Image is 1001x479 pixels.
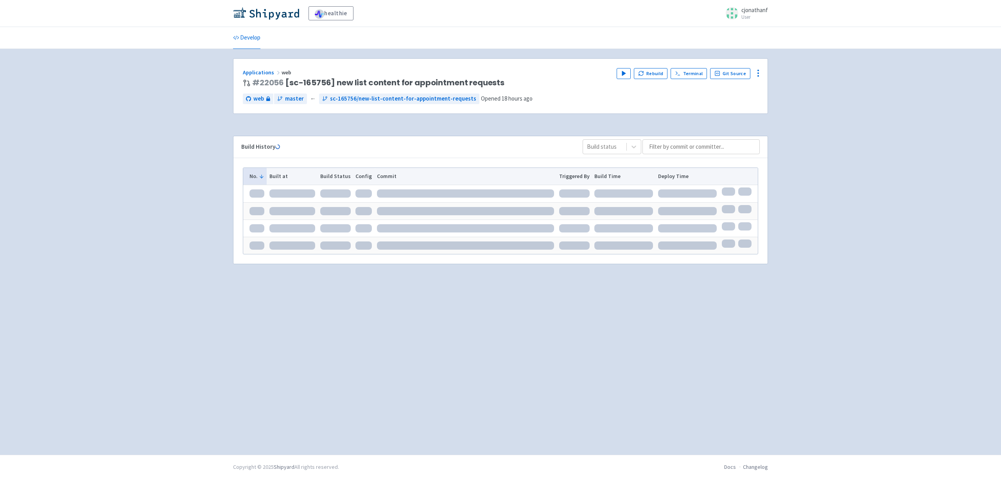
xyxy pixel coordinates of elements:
a: cjonathanf User [721,7,768,20]
span: Opened [481,95,533,102]
a: Changelog [743,463,768,470]
th: Triggered By [556,168,592,185]
span: cjonathanf [741,6,768,14]
th: Built at [267,168,318,185]
div: Copyright © 2025 All rights reserved. [233,463,339,471]
a: Docs [724,463,736,470]
input: Filter by commit or committer... [642,139,760,154]
img: Shipyard logo [233,7,299,20]
a: master [274,94,307,104]
span: [sc-165756] new list content for appointment requests [252,78,504,87]
span: ← [310,94,316,103]
span: web [253,94,264,103]
a: #22056 [252,77,284,88]
span: sc-165756/new-list-content-for-appointment-requests [330,94,476,103]
th: Deploy Time [656,168,719,185]
a: healthie [309,6,353,20]
a: Terminal [671,68,707,79]
a: Git Source [710,68,750,79]
span: master [285,94,304,103]
small: User [741,14,768,20]
a: sc-165756/new-list-content-for-appointment-requests [319,94,479,104]
th: Config [353,168,375,185]
time: 18 hours ago [502,95,533,102]
th: Commit [375,168,557,185]
a: web [243,94,273,104]
button: Rebuild [634,68,667,79]
button: No. [249,172,264,180]
a: Applications [243,69,282,76]
th: Build Time [592,168,656,185]
button: Play [617,68,631,79]
div: Build History [241,142,570,151]
a: Shipyard [274,463,294,470]
a: Develop [233,27,260,49]
span: web [282,69,292,76]
th: Build Status [318,168,353,185]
